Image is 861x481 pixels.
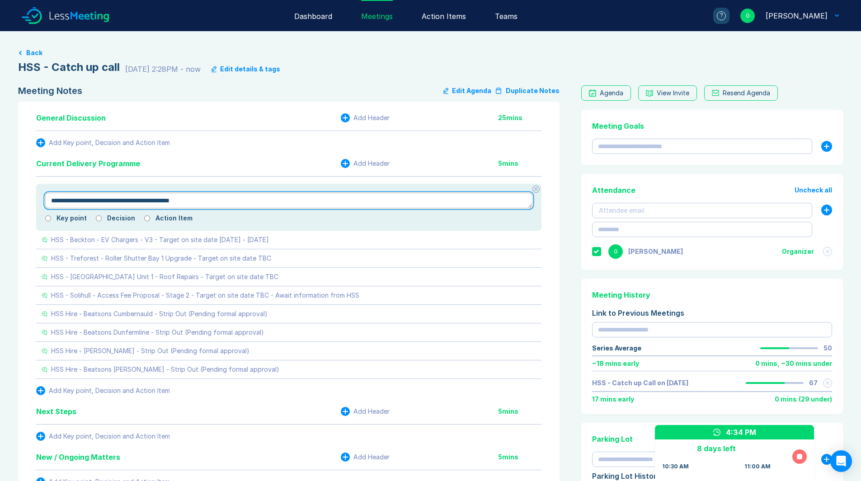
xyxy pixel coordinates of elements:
div: HSS Hire - [PERSON_NAME] - Strip Out (Pending formal approval) [51,347,249,355]
button: Edit details & tags [212,65,280,73]
div: ~ 18 mins early [592,360,639,367]
div: Add Header [353,160,390,167]
div: Parking Lot [592,434,832,444]
button: Add Header [341,453,390,462]
div: View Invite [657,89,689,97]
div: 11:00 AM [744,463,771,470]
div: Add Key point, Decision and Action Item [49,433,170,440]
div: 4:34 PM [726,427,756,438]
div: 5 mins [498,160,541,167]
button: Add Header [341,407,390,416]
div: Agenda [600,89,623,97]
div: HSS Hire - Beatsons Cumbernauld - Strip Out (Pending formal approval) [51,310,268,318]
div: Current Delivery Programme [36,158,140,169]
div: 50 [823,345,832,352]
button: Add Key point, Decision and Action Item [36,386,170,395]
div: ( 29 under ) [799,396,832,403]
div: 67 [809,379,818,387]
div: ? [717,11,726,20]
div: 25 mins [498,114,541,121]
div: HSS Hire - Beatsons [PERSON_NAME] - Strip Out (Pending formal approval) [51,366,279,373]
button: Add Key point, Decision and Action Item [36,432,170,441]
div: Add Key point, Decision and Action Item [49,387,170,394]
div: 10:30 AM [662,463,689,470]
div: Open Intercom Messenger [830,450,852,472]
a: HSS - Catch up Call on [DATE] [592,379,688,387]
div: General Discussion [36,112,106,123]
div: Add Header [353,408,390,415]
div: 0 mins [775,396,797,403]
div: Resend Agenda [723,89,770,97]
div: HSS Hire - Beatsons Dunfermline - Strip Out (Pending formal approval) [51,329,264,336]
div: Link to Previous Meetings [592,308,832,318]
div: G [608,244,623,259]
a: Agenda [581,85,631,101]
button: Resend Agenda [704,85,778,101]
div: Add Header [353,114,390,121]
div: [DATE] 2:28PM - now [125,64,201,75]
div: Series Average [592,345,641,352]
div: New / Ongoing Matters [36,452,120,462]
div: HSS - Catch up call [18,60,120,75]
div: HSS - [GEOGRAPHIC_DATA] Unit 1 - Roof Repairs - Target on site date TBC [51,273,278,280]
div: Gemma White [766,10,828,21]
button: Add Key point, Decision and Action Item [36,138,170,147]
div: Organizer [782,248,814,255]
div: G [740,9,755,23]
label: Action Item [155,215,193,222]
button: Back [26,49,42,56]
div: Edit details & tags [220,65,280,73]
div: Next Steps [36,406,76,417]
div: Gemma White [628,248,683,255]
button: Add Header [341,159,390,168]
div: 5 mins [498,408,541,415]
a: ? [702,8,729,24]
div: 8 days left [662,443,771,454]
div: Attendance [592,185,635,196]
div: HSS - Beckton - EV Chargers - V3 - Target on site date [DATE] - [DATE] [51,236,269,243]
button: View Invite [638,85,697,101]
div: Add Header [353,453,390,461]
button: Add Header [341,113,390,122]
div: Add Key point, Decision and Action Item [49,139,170,146]
button: Duplicate Notes [495,85,560,96]
button: Uncheck all [795,187,832,194]
label: Key point [56,215,87,222]
div: 5 mins [498,453,541,461]
div: Meeting Goals [592,121,832,131]
div: 17 mins early [592,396,634,403]
div: HSS - Solihull - Access Fee Proposal - Stage 2 - Target on site date TBC - Await information from... [51,292,359,299]
button: Edit Agenda [443,85,491,96]
a: Back [18,49,843,56]
div: 0 mins , ~ 30 mins under [755,360,832,367]
div: Meeting Notes [18,85,82,96]
div: HSS - Treforest - Roller Shutter Bay 1 Upgrade - Target on site date TBC [51,255,271,262]
div: Meeting History [592,290,832,300]
label: Decision [107,215,135,222]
